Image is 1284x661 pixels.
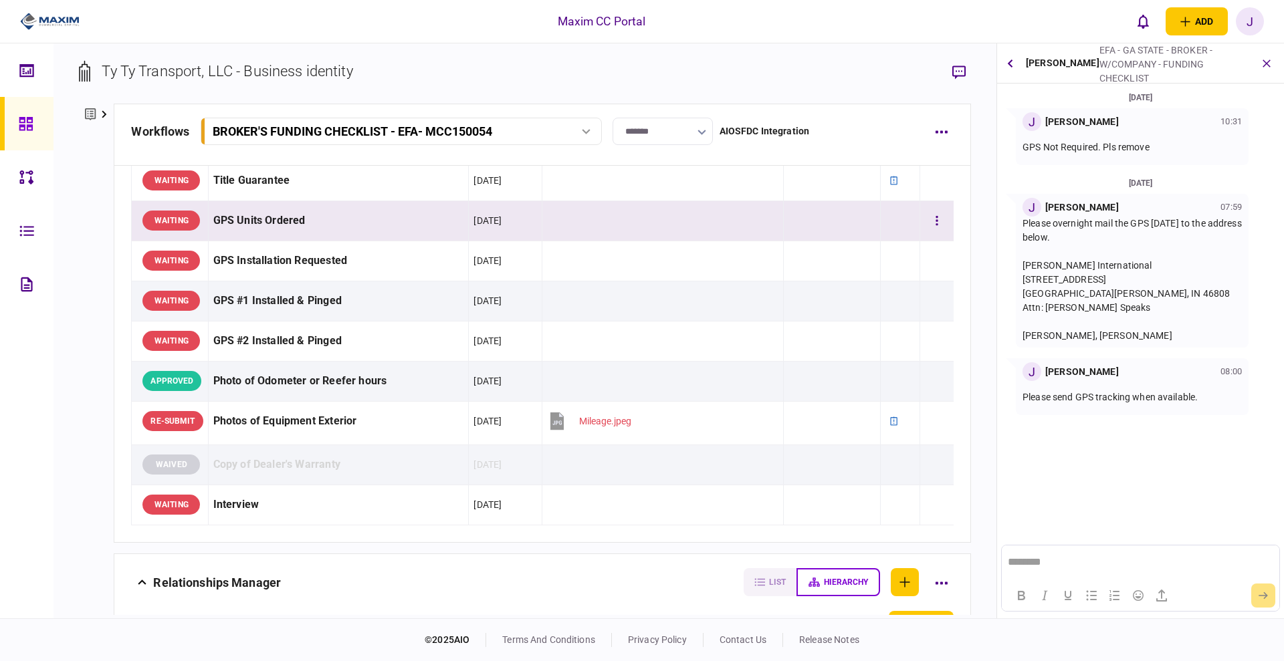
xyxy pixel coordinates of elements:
div: [PERSON_NAME] [1026,43,1099,83]
div: © 2025 AIO [425,633,486,647]
div: [DATE] [473,294,502,307]
div: Photos of Equipment Exterior [213,406,464,436]
button: Emojis [1127,586,1150,605]
div: APPROVED [142,371,201,391]
div: Ty Ty Transport, LLC - Business identity [102,60,352,82]
button: Underline [1057,586,1079,605]
button: Bullet list [1080,586,1103,605]
iframe: Rich Text Area [1002,545,1279,579]
div: Relationships Manager [153,568,281,596]
span: hierarchy [824,577,868,587]
div: WAITING [142,495,200,515]
button: list [744,568,796,596]
div: WAITING [142,211,200,231]
div: GPS #2 Installed & Pinged [213,326,464,356]
div: [DATE] [1002,90,1279,105]
a: terms and conditions [502,634,595,645]
button: Numbered list [1103,586,1126,605]
div: 07:59 [1220,201,1242,214]
div: [PERSON_NAME] [1045,365,1119,379]
button: Bold [1010,586,1033,605]
div: Title Guarantee [213,166,464,196]
p: Please send GPS tracking when available. [1023,390,1242,404]
div: WAITING [142,251,200,271]
img: client company logo [20,11,80,31]
div: [PERSON_NAME] [1045,115,1119,129]
a: contact us [720,634,766,645]
div: GPS #1 Installed & Pinged [213,286,464,316]
div: GPS Units Ordered [213,206,464,236]
div: 08:00 [1220,365,1242,378]
div: [DATE] [1002,176,1279,190]
div: Mileage.jpeg [579,416,631,426]
a: privacy policy [628,634,687,645]
span: list [769,577,786,587]
button: reset [889,611,954,636]
div: J [1023,198,1041,217]
div: Please overnight mail the GPS [DATE] to the address below. [1023,217,1242,245]
div: [STREET_ADDRESS] [1023,273,1242,287]
div: [DATE] [473,458,502,471]
div: Photo of Odometer or Reefer hours [213,366,464,396]
p: GPS Not Required. Pls remove [1023,140,1242,154]
div: EFA - GA STATE - BROKER - W/COMPANY - FUNDING CHECKLIST [1099,43,1247,86]
div: [DATE] [473,174,502,187]
div: WAITING [142,331,200,351]
div: [PERSON_NAME] [1045,201,1119,215]
div: WAIVED [142,454,200,475]
div: 10:31 [1220,115,1242,128]
button: Italic [1033,586,1056,605]
div: [DATE] [473,498,502,511]
div: [GEOGRAPHIC_DATA][PERSON_NAME], IN 46808 [1023,287,1242,301]
button: open notifications list [1130,7,1158,35]
div: Attn: [PERSON_NAME] Speaks [1023,301,1242,315]
div: WAITING [142,170,200,190]
div: Maxim CC Portal [558,13,646,30]
button: open adding identity options [1166,7,1228,35]
div: [PERSON_NAME], [PERSON_NAME] [1023,329,1242,343]
div: RE-SUBMIT [142,411,203,431]
a: release notes [799,634,859,645]
div: [DATE] [473,214,502,227]
div: AIOSFDC Integration [720,124,810,138]
div: Copy of Dealer's Warranty [213,450,464,480]
div: GPS Installation Requested [213,246,464,276]
div: [DATE] [473,374,502,388]
button: J [1236,7,1264,35]
div: [DATE] [473,334,502,348]
button: Mileage.jpeg [547,406,631,436]
div: [DATE] [473,414,502,428]
button: BROKER'S FUNDING CHECKLIST - EFA- MCC150054 [201,118,602,145]
button: hierarchy [796,568,880,596]
div: WAITING [142,291,200,311]
div: [DATE] [473,254,502,267]
div: J [1023,112,1041,131]
div: workflows [131,122,189,140]
div: J [1023,362,1041,381]
div: Interview [213,490,464,520]
div: BROKER'S FUNDING CHECKLIST - EFA - MCC150054 [213,124,492,138]
div: [PERSON_NAME] International [1023,259,1242,273]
